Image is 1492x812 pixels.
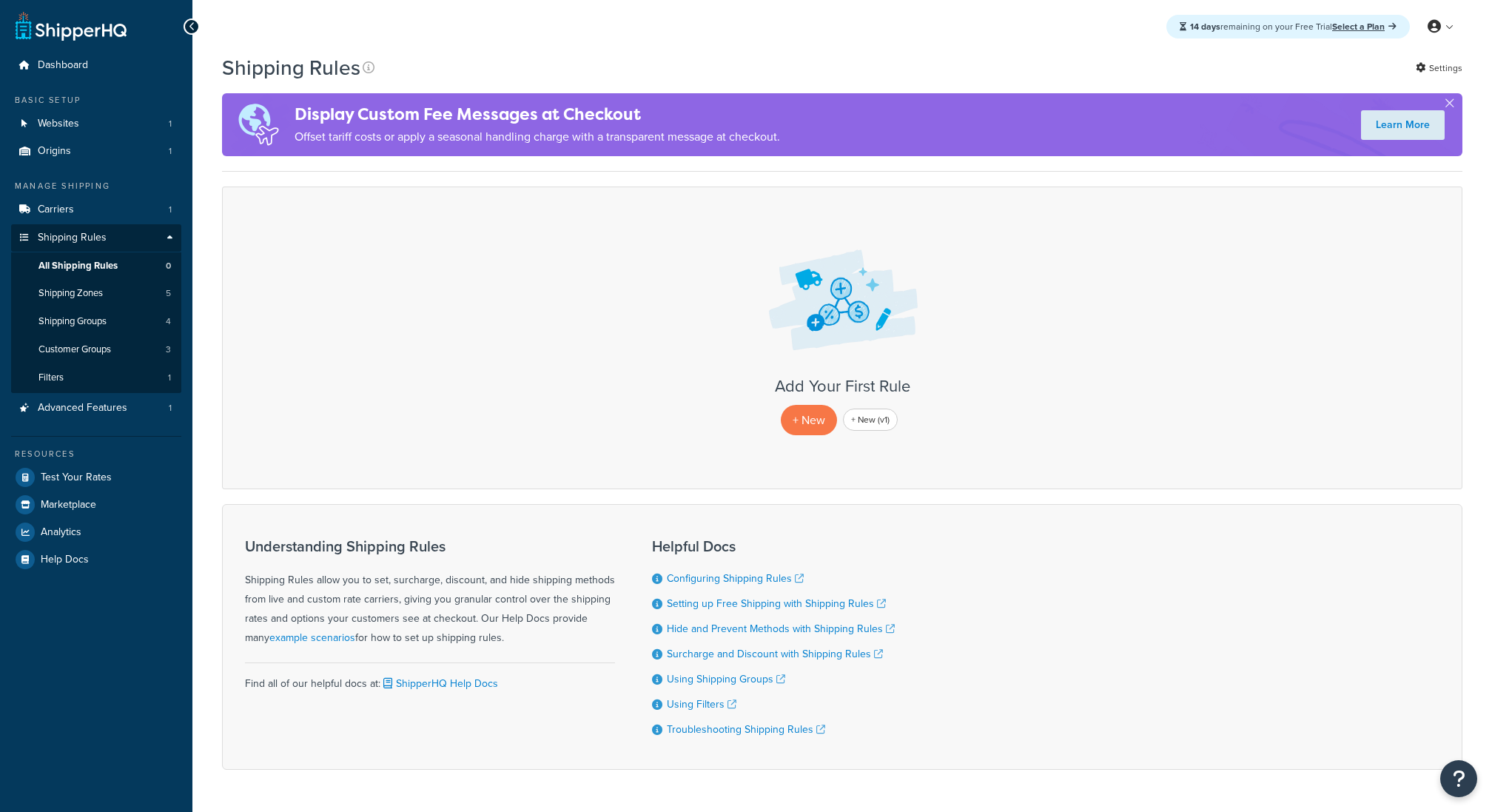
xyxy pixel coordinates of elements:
span: Test Your Rates [41,472,112,484]
span: Help Docs [41,554,89,566]
a: ShipperHQ Help Docs [380,676,498,691]
li: Filters [11,364,181,392]
li: Shipping Zones [11,280,181,307]
span: Websites [38,118,79,130]
img: duties-banner-06bc72dcb5fe05cb3f9472aba00be2ae8eb53ab6f0d8bb03d382ba314ac3c341.png [222,93,295,156]
a: Shipping Rules [11,224,181,252]
a: All Shipping Rules 0 [11,252,181,280]
a: Select a Plan [1332,20,1397,33]
h3: Add Your First Rule [238,378,1447,395]
span: 1 [169,145,172,158]
a: + New (v1) [843,409,898,431]
span: 4 [166,315,171,328]
li: Carriers [11,196,181,224]
span: Origins [38,145,71,158]
span: Carriers [38,204,74,216]
a: example scenarios [269,630,355,645]
a: Using Shipping Groups [667,671,785,687]
a: Shipping Zones 5 [11,280,181,307]
span: 0 [166,260,171,272]
div: remaining on your Free Trial [1166,15,1410,38]
a: Customer Groups 3 [11,336,181,363]
span: 3 [166,343,171,356]
div: Resources [11,448,181,460]
a: Hide and Prevent Methods with Shipping Rules [667,621,895,637]
span: Filters [38,372,64,384]
span: Customer Groups [38,343,111,356]
span: 1 [169,402,172,415]
a: Using Filters [667,697,736,712]
span: Marketplace [41,499,96,511]
a: Carriers 1 [11,196,181,224]
a: Settings [1416,58,1462,78]
p: Offset tariff costs or apply a seasonal handling charge with a transparent message at checkout. [295,127,780,147]
button: Open Resource Center [1440,760,1477,797]
h3: Understanding Shipping Rules [245,538,615,554]
a: Shipping Groups 4 [11,308,181,335]
a: Setting up Free Shipping with Shipping Rules [667,596,886,611]
div: Basic Setup [11,94,181,107]
span: Shipping Groups [38,315,107,328]
li: Advanced Features [11,395,181,422]
a: Surcharge and Discount with Shipping Rules [667,646,883,662]
span: Dashboard [38,59,88,72]
span: 1 [169,118,172,130]
h4: Display Custom Fee Messages at Checkout [295,102,780,127]
a: Troubleshooting Shipping Rules [667,722,825,737]
a: ShipperHQ Home [16,11,127,41]
a: Origins 1 [11,138,181,165]
a: Filters 1 [11,364,181,392]
li: Websites [11,110,181,138]
span: Shipping Rules [38,232,107,244]
span: 1 [169,204,172,216]
span: 5 [166,287,171,300]
div: Manage Shipping [11,180,181,192]
span: Analytics [41,526,81,539]
li: Shipping Rules [11,224,181,393]
a: Websites 1 [11,110,181,138]
a: Marketplace [11,491,181,518]
li: Origins [11,138,181,165]
a: Advanced Features 1 [11,395,181,422]
span: 1 [168,372,171,384]
div: Shipping Rules allow you to set, surcharge, discount, and hide shipping methods from live and cus... [245,538,615,648]
span: Shipping Zones [38,287,103,300]
li: Customer Groups [11,336,181,363]
li: All Shipping Rules [11,252,181,280]
a: Test Your Rates [11,464,181,491]
a: Learn More [1361,110,1445,140]
strong: 14 days [1190,20,1220,33]
li: Shipping Groups [11,308,181,335]
a: Configuring Shipping Rules [667,571,804,586]
div: Find all of our helpful docs at: [245,662,615,694]
a: Analytics [11,519,181,546]
span: Advanced Features [38,402,127,415]
a: Help Docs [11,546,181,573]
p: + New [781,405,837,435]
h1: Shipping Rules [222,53,360,82]
span: All Shipping Rules [38,260,118,272]
a: Dashboard [11,52,181,79]
h3: Helpful Docs [652,538,895,554]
